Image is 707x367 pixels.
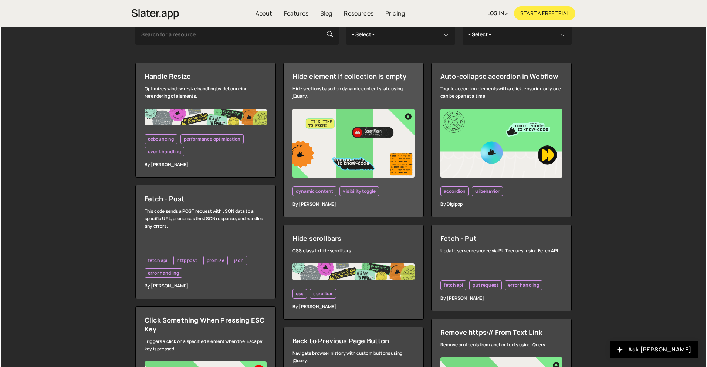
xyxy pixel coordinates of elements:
div: Triggers a click on a specified element when the 'Escape' key is pressed. [145,338,267,353]
a: home [132,5,179,21]
div: By [PERSON_NAME] [145,161,267,168]
a: Hide element if collection is empty Hide sections based on dynamic content state using jQuery. dy... [283,63,424,217]
button: Ask [PERSON_NAME] [610,341,698,358]
img: YT%20-%20Thumb%20(16).png [292,109,415,178]
a: Handle Resize Optimizes window resize handling by debouncing rerendering of elements. debouncing ... [135,63,276,178]
span: debouncing [148,136,174,142]
div: Hide sections based on dynamic content state using jQuery. [292,85,415,100]
img: YT%20-%20Thumb%20(9).png [440,109,562,178]
div: Hide element if collection is empty [292,72,415,81]
div: Fetch - Post [145,194,267,203]
img: Frame%20482.jpg [145,109,267,125]
div: CSS class to hide scrollbars [292,247,415,255]
a: Start a free trial [514,6,575,20]
a: About [250,6,278,20]
span: dynamic content [296,188,333,194]
div: Optimizes window resize handling by debouncing rerendering of elements. [145,85,267,100]
div: By [PERSON_NAME] [145,282,267,290]
div: Navigate browser history with custom buttons using jQuery. [292,350,415,364]
span: json [234,257,244,263]
a: Resources [338,6,379,20]
a: Fetch - Post This code sends a POST request with JSON data to a specific URL, processes the JSON ... [135,185,276,299]
span: error handling [148,270,179,276]
span: css [296,291,304,297]
a: Fetch - Put Update server resource via PUT request using Fetch API. fetch api put request error h... [431,225,572,311]
div: Remove protocols from anchor texts using jQuery. [440,341,562,349]
div: Fetch - Put [440,234,562,243]
div: Handle Resize [145,72,267,81]
input: Search for a resource... [135,24,339,45]
div: By [PERSON_NAME] [292,201,415,208]
img: Slater is an modern coding environment with an inbuilt AI tool. Get custom code quickly with no c... [132,7,179,21]
span: visibility toggle [343,188,376,194]
div: This code sends a POST request with JSON data to a specific URL, processes the JSON response, and... [145,208,267,230]
span: scrollbar [313,291,332,297]
a: Blog [314,6,338,20]
img: Frame%20482.jpg [292,263,415,280]
span: ui behavior [475,188,500,194]
div: Auto-collapse accordion in Webflow [440,72,562,81]
div: Toggle accordion elements with a click, ensuring only one can be open at a time. [440,85,562,100]
div: By [PERSON_NAME] [440,294,562,302]
span: fetch api [444,282,463,288]
div: Hide scrollbars [292,234,415,243]
span: fetch api [148,257,167,263]
div: Click Something When Pressing ESC Key [145,316,267,333]
span: performance optimization [184,136,241,142]
span: http post [177,257,197,263]
div: By [PERSON_NAME] [292,303,415,310]
span: promise [207,257,224,263]
span: error handling [508,282,539,288]
a: Pricing [379,6,411,20]
a: Auto-collapse accordion in Webflow Toggle accordion elements with a click, ensuring only one can ... [431,63,572,217]
span: accordion [444,188,466,194]
a: Features [278,6,314,20]
a: log in » [487,7,508,20]
div: Update server resource via PUT request using Fetch API. [440,247,562,255]
span: put request [473,282,498,288]
div: Remove https:// From Text Link [440,328,562,337]
div: Back to Previous Page Button [292,336,415,345]
span: event handling [148,149,181,155]
a: Hide scrollbars CSS class to hide scrollbars css scrollbar By [PERSON_NAME] [283,225,424,320]
div: By Digipop [440,201,562,208]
